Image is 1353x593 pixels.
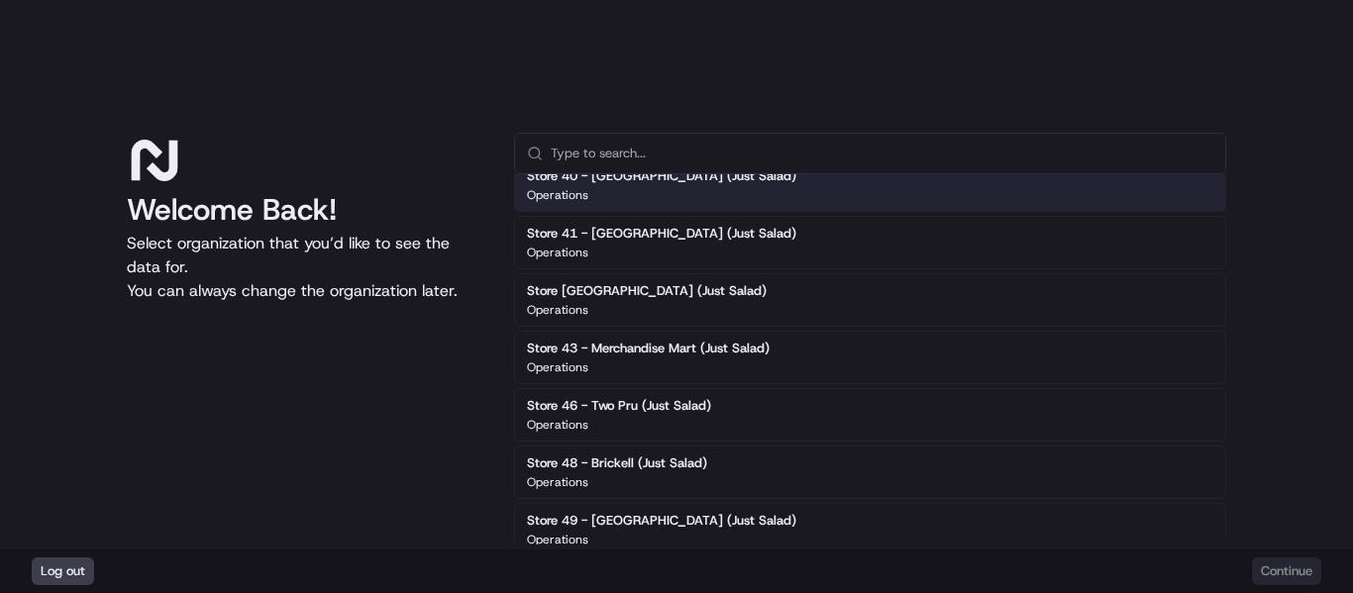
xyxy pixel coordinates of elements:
[527,397,711,415] h2: Store 46 - Two Pru (Just Salad)
[527,225,796,243] h2: Store 41 - [GEOGRAPHIC_DATA] (Just Salad)
[527,417,588,433] p: Operations
[527,532,588,547] p: Operations
[527,454,707,472] h2: Store 48 - Brickell (Just Salad)
[527,167,796,185] h2: Store 40 - [GEOGRAPHIC_DATA] (Just Salad)
[551,134,1213,173] input: Type to search...
[527,340,770,357] h2: Store 43 - Merchandise Mart (Just Salad)
[527,512,796,530] h2: Store 49 - [GEOGRAPHIC_DATA] (Just Salad)
[527,359,588,375] p: Operations
[527,245,588,260] p: Operations
[527,474,588,490] p: Operations
[527,187,588,203] p: Operations
[127,232,482,303] p: Select organization that you’d like to see the data for. You can always change the organization l...
[127,192,482,228] h1: Welcome Back!
[527,282,767,300] h2: Store [GEOGRAPHIC_DATA] (Just Salad)
[32,557,94,585] button: Log out
[527,302,588,318] p: Operations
